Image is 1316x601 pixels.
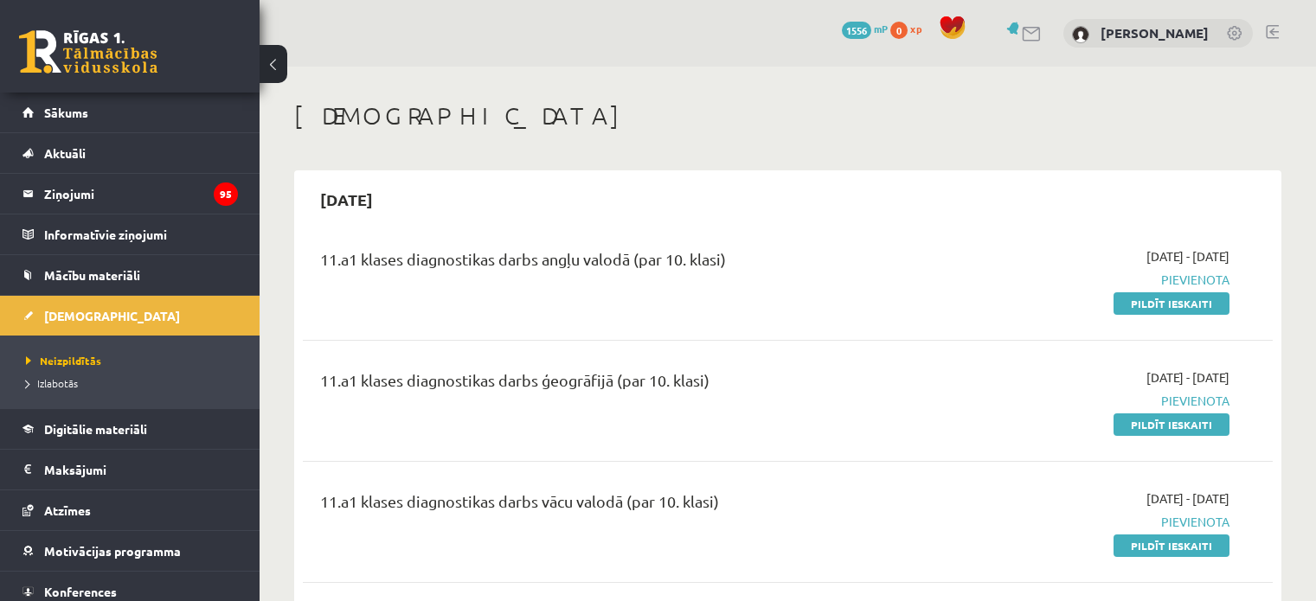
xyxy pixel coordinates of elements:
[26,376,78,390] span: Izlabotās
[1146,368,1229,387] span: [DATE] - [DATE]
[44,450,238,489] legend: Maksājumi
[44,543,181,559] span: Motivācijas programma
[44,145,86,161] span: Aktuāli
[944,392,1229,410] span: Pievienota
[320,368,918,400] div: 11.a1 klases diagnostikas darbs ģeogrāfijā (par 10. klasi)
[214,182,238,206] i: 95
[1114,292,1229,315] a: Pildīt ieskaiti
[22,255,238,295] a: Mācību materiāli
[22,174,238,214] a: Ziņojumi95
[26,353,242,368] a: Neizpildītās
[22,490,238,530] a: Atzīmes
[320,247,918,279] div: 11.a1 klases diagnostikas darbs angļu valodā (par 10. klasi)
[320,489,918,521] div: 11.a1 klases diagnostikas darbs vācu valodā (par 10. klasi)
[44,584,117,599] span: Konferences
[22,409,238,449] a: Digitālie materiāli
[944,271,1229,289] span: Pievienota
[22,531,238,571] a: Motivācijas programma
[22,214,238,254] a: Informatīvie ziņojumi
[890,22,908,39] span: 0
[294,101,1281,131] h1: [DEMOGRAPHIC_DATA]
[44,174,238,214] legend: Ziņojumi
[1114,413,1229,436] a: Pildīt ieskaiti
[1114,534,1229,557] a: Pildīt ieskaiti
[1146,489,1229,508] span: [DATE] - [DATE]
[944,513,1229,531] span: Pievienota
[44,421,147,437] span: Digitālie materiāli
[26,354,101,368] span: Neizpildītās
[1101,24,1209,42] a: [PERSON_NAME]
[910,22,921,35] span: xp
[842,22,888,35] a: 1556 mP
[26,375,242,391] a: Izlabotās
[22,450,238,489] a: Maksājumi
[874,22,888,35] span: mP
[842,22,871,39] span: 1556
[44,105,88,120] span: Sākums
[1072,26,1089,43] img: Elīna Antone
[44,308,180,323] span: [DEMOGRAPHIC_DATA]
[22,93,238,132] a: Sākums
[44,214,238,254] legend: Informatīvie ziņojumi
[890,22,930,35] a: 0 xp
[44,267,140,283] span: Mācību materiāli
[44,502,91,518] span: Atzīmes
[1146,247,1229,265] span: [DATE] - [DATE]
[19,30,157,74] a: Rīgas 1. Tālmācības vidusskola
[303,179,390,220] h2: [DATE]
[22,133,238,173] a: Aktuāli
[22,296,238,336] a: [DEMOGRAPHIC_DATA]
